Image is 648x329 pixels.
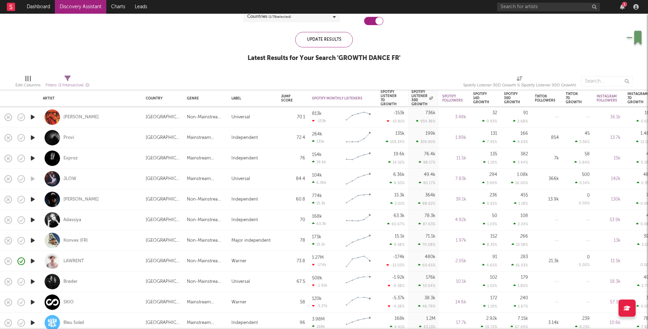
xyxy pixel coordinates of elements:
div: 7k [535,154,559,162]
div: Mainstream Electronic [187,154,225,162]
div: 19.6k [394,152,405,156]
div: 57.3k [597,298,621,306]
a: [PERSON_NAME] [63,114,99,120]
div: Update Results [295,32,353,47]
div: 500 [582,172,590,177]
div: 19.72 % [481,325,497,329]
div: Exproz [63,155,78,161]
div: 17.7k [442,319,466,327]
div: 60.65 % [418,263,435,267]
div: 9.58 % [389,242,405,247]
div: 70.08 % [418,242,435,247]
div: -174k [312,263,326,267]
div: Independent [231,154,258,162]
div: 104k [312,173,322,178]
div: 7.83k [442,175,466,183]
svg: Chart title [343,273,374,290]
div: 58 [585,152,590,156]
div: 16.00 % [511,181,528,185]
div: 45 [585,131,590,136]
div: 1.89k [442,134,466,142]
div: 70 [281,216,305,224]
div: Warner [231,298,247,306]
div: 1.80 % [513,283,528,288]
div: 168k [312,324,325,329]
div: 87.63 % [418,222,435,226]
div: 480k [425,255,435,259]
div: Non-Mainstream Electronic [187,113,225,121]
div: 1.02 % [483,283,497,288]
a: SKIO [63,299,74,305]
div: 3.44 % [513,160,528,164]
div: 135 [490,152,497,156]
svg: Chart title [343,109,374,126]
div: Non-Mainstream Electronic [187,216,225,224]
div: 14.52 % [388,160,405,164]
div: 15.58 % [512,242,528,247]
div: 1.08k [517,172,528,177]
div: [GEOGRAPHIC_DATA] [146,319,180,327]
div: Konvex (FR) [63,237,88,244]
div: 1 [622,2,627,7]
div: 58 [281,298,305,306]
div: 63.3k [312,221,326,226]
div: Label [231,96,271,100]
div: 1.67 % [514,304,528,308]
a: [PERSON_NAME] [63,196,99,203]
div: [GEOGRAPHIC_DATA] [146,278,180,286]
div: 0.14 % [575,181,590,185]
div: -153k [312,119,326,123]
div: 236 [490,193,497,197]
div: Mainstream Electronic [187,319,225,327]
svg: Chart title [343,211,374,229]
div: 11.5k [442,154,466,162]
svg: Chart title [343,294,374,311]
div: 6.36k [312,180,326,185]
div: Universal [231,175,250,183]
div: [GEOGRAPHIC_DATA] [146,236,180,245]
div: Mainstream Electronic [187,134,225,142]
div: Artist [43,96,135,100]
div: 13.7k [597,134,621,142]
svg: Chart title [343,170,374,187]
div: 3.48k [442,113,466,121]
div: Mainstream Electronic [187,298,225,306]
div: 15.1k [312,242,325,246]
div: 67.5 [281,278,305,286]
div: 135k [312,139,324,144]
div: Universal [231,278,250,286]
input: Search for artists [497,3,600,11]
div: -5.37k [312,304,327,308]
a: Bleu Soleil [63,320,84,326]
div: 76 [281,154,305,162]
div: 168k [312,214,322,219]
div: 0 [587,255,590,259]
div: 18.3k [597,278,621,286]
div: 91 [492,255,497,259]
div: 16.03 % [511,263,528,267]
div: 3.90 % [482,181,497,185]
div: 3.14k [535,319,559,327]
a: LAWRENT [63,258,84,264]
div: 14.6k [442,298,466,306]
div: 954.38 % [416,119,435,123]
a: Adassiya [63,217,81,223]
button: 1 [620,4,625,10]
div: 130k [597,195,621,204]
div: 4.92k [442,216,466,224]
div: 1.03 % [483,222,497,226]
div: 10.1k [442,278,466,286]
div: 168k [395,316,405,321]
div: 294 [489,172,497,177]
div: [GEOGRAPHIC_DATA] [146,113,180,121]
a: Provi [63,135,74,141]
div: Universal [231,113,250,121]
div: Independent [231,195,258,204]
div: -12.03 % [386,263,405,267]
div: 11.5k [597,257,621,265]
div: -0.38 % [388,283,405,288]
div: Spotify 30D Growth [504,92,520,104]
div: 455 [520,193,528,197]
div: 382 [520,152,528,156]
